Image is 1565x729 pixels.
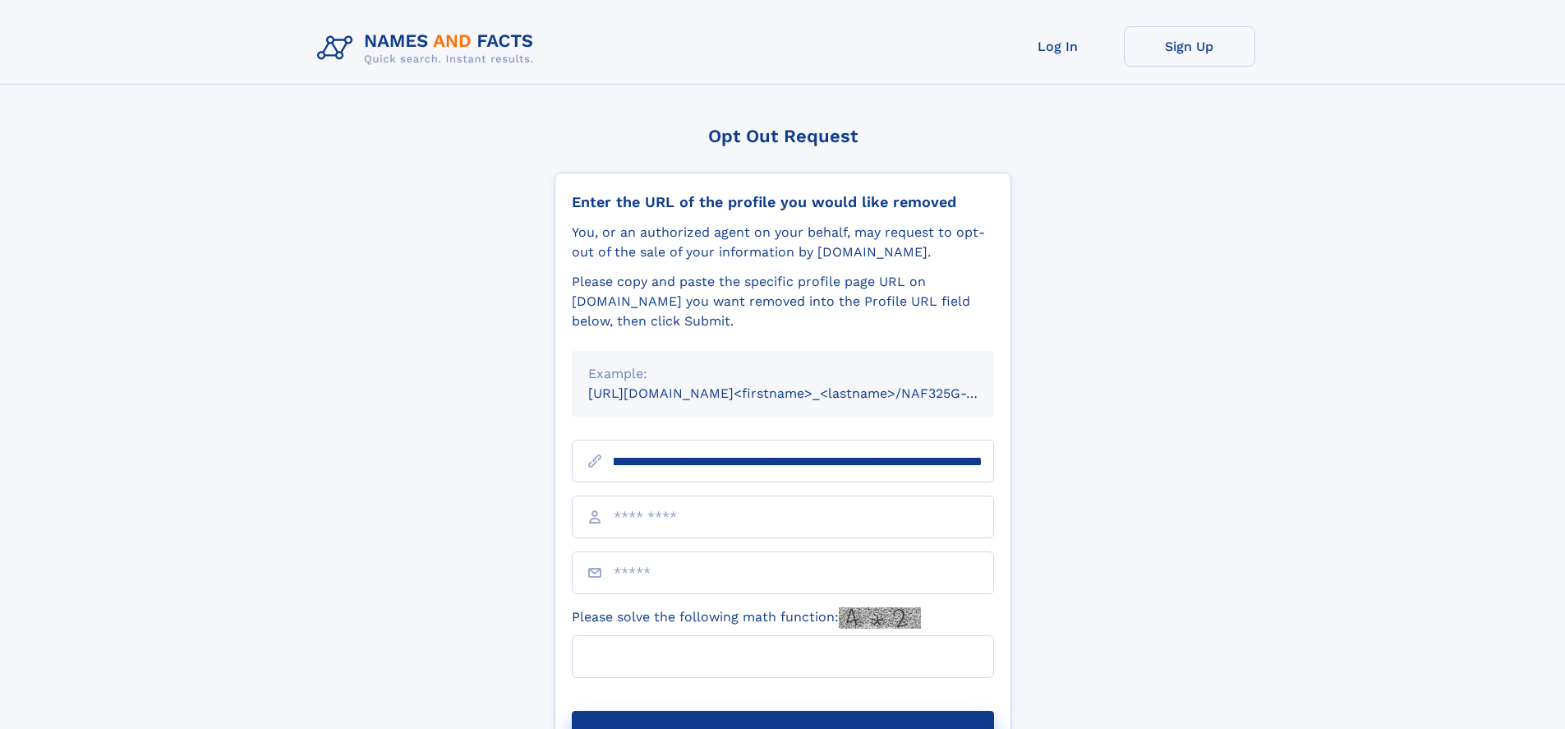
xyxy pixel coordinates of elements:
[572,272,994,331] div: Please copy and paste the specific profile page URL on [DOMAIN_NAME] you want removed into the Pr...
[311,26,547,71] img: Logo Names and Facts
[555,126,1011,146] div: Opt Out Request
[572,223,994,262] div: You, or an authorized agent on your behalf, may request to opt-out of the sale of your informatio...
[588,364,978,384] div: Example:
[572,607,921,629] label: Please solve the following math function:
[1124,26,1255,67] a: Sign Up
[992,26,1124,67] a: Log In
[588,385,1025,401] small: [URL][DOMAIN_NAME]<firstname>_<lastname>/NAF325G-xxxxxxxx
[572,193,994,211] div: Enter the URL of the profile you would like removed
